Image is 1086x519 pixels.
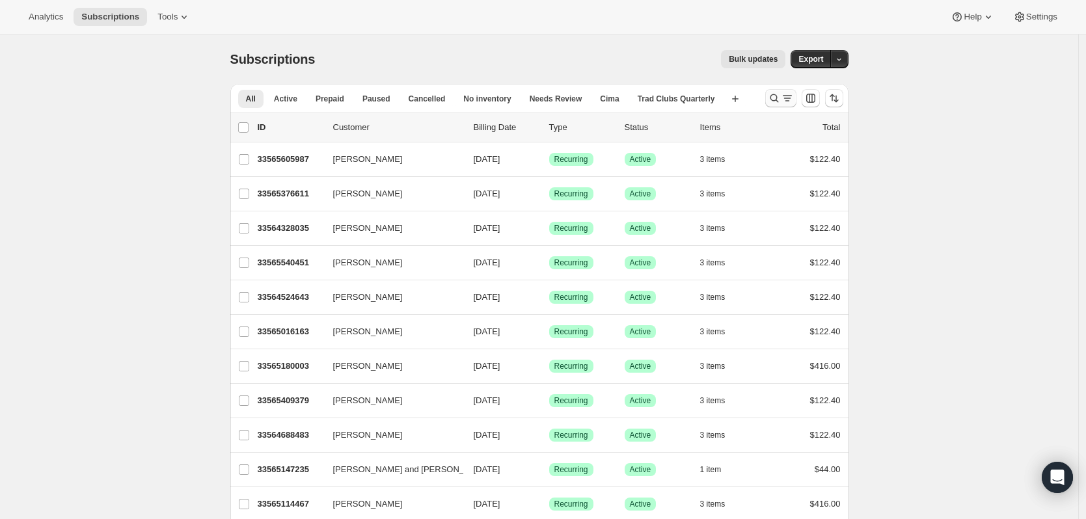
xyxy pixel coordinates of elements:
[258,187,323,200] p: 33565376611
[1026,12,1057,22] span: Settings
[700,357,740,375] button: 3 items
[333,498,403,511] span: [PERSON_NAME]
[474,292,500,302] span: [DATE]
[700,292,726,302] span: 3 items
[325,149,455,170] button: [PERSON_NAME]
[964,12,981,22] span: Help
[554,464,588,475] span: Recurring
[810,258,841,267] span: $122.40
[333,291,403,304] span: [PERSON_NAME]
[325,218,455,239] button: [PERSON_NAME]
[700,460,736,479] button: 1 item
[474,258,500,267] span: [DATE]
[729,54,778,64] span: Bulk updates
[474,326,500,336] span: [DATE]
[798,54,823,64] span: Export
[150,8,198,26] button: Tools
[258,394,323,407] p: 33565409379
[474,121,539,134] p: Billing Date
[474,223,500,233] span: [DATE]
[700,258,726,268] span: 3 items
[700,150,740,168] button: 3 items
[258,325,323,338] p: 33565016163
[700,223,726,233] span: 3 items
[554,223,588,233] span: Recurring
[810,189,841,198] span: $122.40
[554,499,588,509] span: Recurring
[700,121,765,134] div: Items
[325,321,455,342] button: [PERSON_NAME]
[157,12,178,22] span: Tools
[325,287,455,308] button: [PERSON_NAME]
[554,154,588,165] span: Recurring
[700,254,740,272] button: 3 items
[258,222,323,235] p: 33564328035
[474,189,500,198] span: [DATE]
[554,292,588,302] span: Recurring
[258,121,841,134] div: IDCustomerBilling DateTypeStatusItemsTotal
[463,94,511,104] span: No inventory
[630,223,651,233] span: Active
[325,252,455,273] button: [PERSON_NAME]
[700,185,740,203] button: 3 items
[333,394,403,407] span: [PERSON_NAME]
[943,8,1002,26] button: Help
[325,425,455,446] button: [PERSON_NAME]
[325,356,455,377] button: [PERSON_NAME]
[246,94,256,104] span: All
[810,430,841,440] span: $122.40
[81,12,139,22] span: Subscriptions
[700,392,740,410] button: 3 items
[258,429,323,442] p: 33564688483
[474,395,500,405] span: [DATE]
[825,89,843,107] button: Sort the results
[822,121,840,134] p: Total
[362,94,390,104] span: Paused
[258,357,841,375] div: 33565180003[PERSON_NAME][DATE]SuccessRecurringSuccessActive3 items$416.00
[810,499,841,509] span: $416.00
[554,361,588,371] span: Recurring
[258,360,323,373] p: 33565180003
[29,12,63,22] span: Analytics
[333,429,403,442] span: [PERSON_NAME]
[630,292,651,302] span: Active
[258,426,841,444] div: 33564688483[PERSON_NAME][DATE]SuccessRecurringSuccessActive3 items$122.40
[700,430,726,440] span: 3 items
[258,460,841,479] div: 33565147235[PERSON_NAME] and [PERSON_NAME][DATE]SuccessRecurringSuccessActive1 item$44.00
[258,121,323,134] p: ID
[333,463,491,476] span: [PERSON_NAME] and [PERSON_NAME]
[700,499,726,509] span: 3 items
[258,323,841,341] div: 33565016163[PERSON_NAME][DATE]SuccessRecurringSuccessActive3 items$122.40
[630,430,651,440] span: Active
[630,395,651,406] span: Active
[258,498,323,511] p: 33565114467
[700,189,726,199] span: 3 items
[325,390,455,411] button: [PERSON_NAME]
[625,121,690,134] p: Status
[258,463,323,476] p: 33565147235
[474,499,500,509] span: [DATE]
[765,89,796,107] button: Search and filter results
[258,219,841,237] div: 33564328035[PERSON_NAME][DATE]SuccessRecurringSuccessActive3 items$122.40
[700,288,740,306] button: 3 items
[630,499,651,509] span: Active
[600,94,619,104] span: Cima
[721,50,785,68] button: Bulk updates
[333,187,403,200] span: [PERSON_NAME]
[700,464,722,475] span: 1 item
[725,90,746,108] button: Create new view
[333,222,403,235] span: [PERSON_NAME]
[630,258,651,268] span: Active
[815,464,841,474] span: $44.00
[810,326,841,336] span: $122.40
[74,8,147,26] button: Subscriptions
[549,121,614,134] div: Type
[554,430,588,440] span: Recurring
[791,50,831,68] button: Export
[21,8,71,26] button: Analytics
[700,395,726,406] span: 3 items
[325,459,455,480] button: [PERSON_NAME] and [PERSON_NAME]
[258,392,841,410] div: 33565409379[PERSON_NAME][DATE]SuccessRecurringSuccessActive3 items$122.40
[333,153,403,166] span: [PERSON_NAME]
[810,223,841,233] span: $122.40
